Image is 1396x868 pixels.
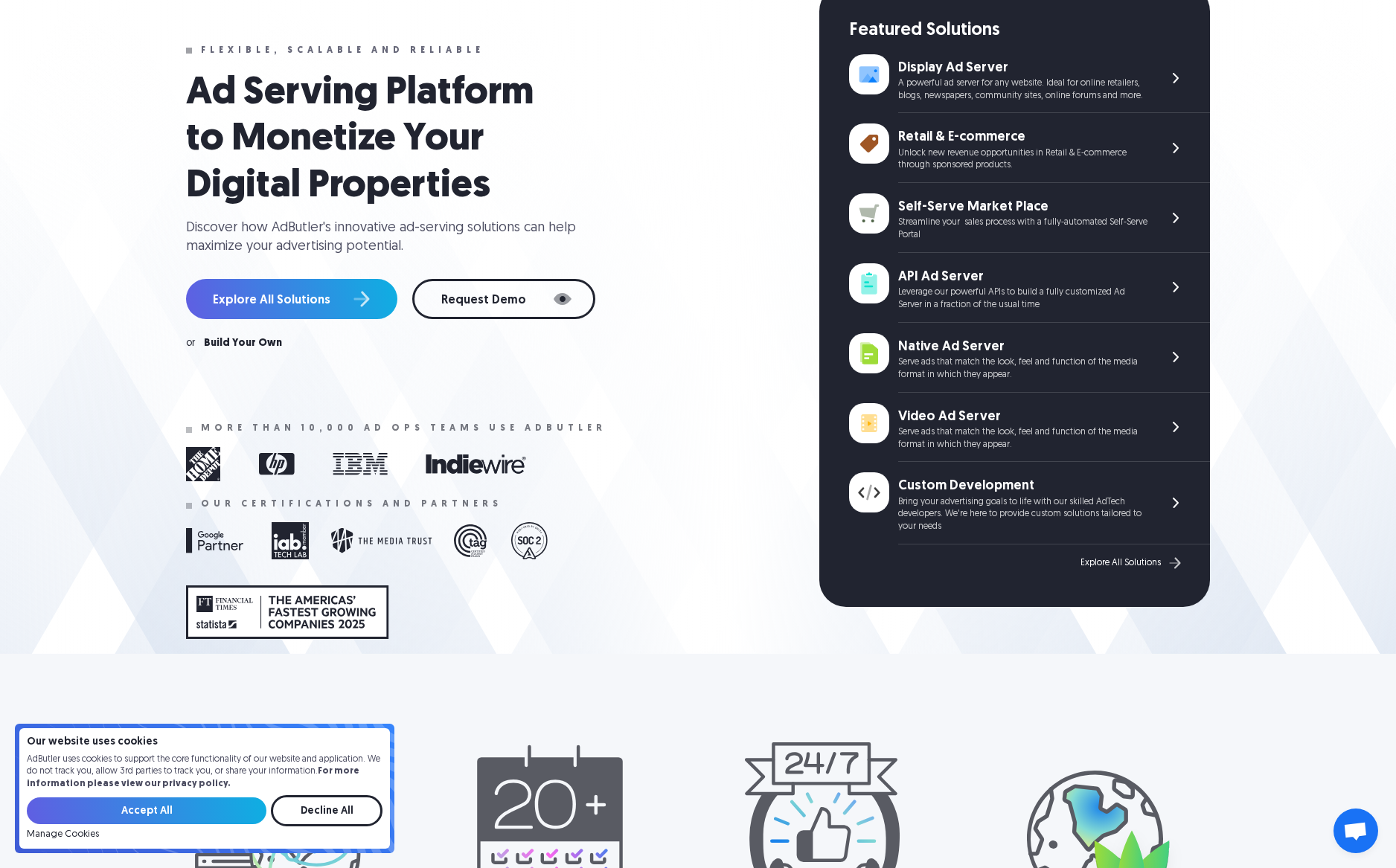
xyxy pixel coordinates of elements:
[849,19,1210,44] div: Featured Solutions
[898,59,1147,77] div: Display Ad Server
[849,393,1210,463] a: Video Ad Server Serve ads that match the look, feel and function of the media format in which the...
[849,323,1210,393] a: Native Ad Server Serve ads that match the look, feel and function of the media format in which th...
[898,408,1147,426] div: Video Ad Server
[27,797,266,824] input: Accept All
[186,71,573,210] h1: Ad Serving Platform to Monetize Your Digital Properties
[849,462,1210,544] a: Custom Development Bring your advertising goals to life with our skilled AdTech developers. We're...
[27,753,382,791] p: AdButler uses cookies to support the core functionality of our website and application. We do not...
[271,795,382,826] input: Decline All
[27,829,99,840] a: Manage Cookies
[898,147,1147,173] div: Unlock new revenue opportunities in Retail & E-commerce through sponsored products.
[898,496,1147,533] div: Bring your advertising goals to life with our skilled AdTech developers. We're here to provide cu...
[898,268,1147,286] div: API Ad Server
[898,216,1147,242] div: Streamline your sales process with a fully-automated Self-Serve Portal
[186,279,397,319] a: Explore All Solutions
[898,286,1147,312] div: Leverage our powerful APIs to build a fully customized Ad Server in a fraction of the usual time
[898,128,1147,147] div: Retail & E-commerce
[849,113,1210,183] a: Retail & E-commerce Unlock new revenue opportunities in Retail & E-commerce through sponsored pro...
[898,338,1147,356] div: Native Ad Server
[186,338,195,349] div: or
[201,423,606,434] div: More than 10,000 ad ops teams use adbutler
[186,219,588,256] div: Discover how AdButler's innovative ad-serving solutions can help maximize your advertising potent...
[204,338,282,349] a: Build Your Own
[898,477,1147,495] div: Custom Development
[898,198,1147,216] div: Self-Serve Market Place
[1080,558,1161,568] div: Explore All Solutions
[898,426,1147,451] div: Serve ads that match the look, feel and function of the media format in which they appear.
[1333,808,1378,853] a: Open chat
[849,253,1210,323] a: API Ad Server Leverage our powerful APIs to build a fully customized Ad Server in a fraction of t...
[898,356,1147,382] div: Serve ads that match the look, feel and function of the media format in which they appear.
[201,45,484,56] div: Flexible, scalable and reliable
[412,279,595,319] a: Request Demo
[201,499,502,509] div: Our certifications and partners
[849,44,1210,114] a: Display Ad Server A powerful ad server for any website. Ideal for online retailers, blogs, newspa...
[27,737,382,748] h4: Our website uses cookies
[849,183,1210,253] a: Self-Serve Market Place Streamline your sales process with a fully-automated Self-Serve Portal
[898,77,1147,103] div: A powerful ad server for any website. Ideal for online retailers, blogs, newspapers, community si...
[1080,553,1185,573] a: Explore All Solutions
